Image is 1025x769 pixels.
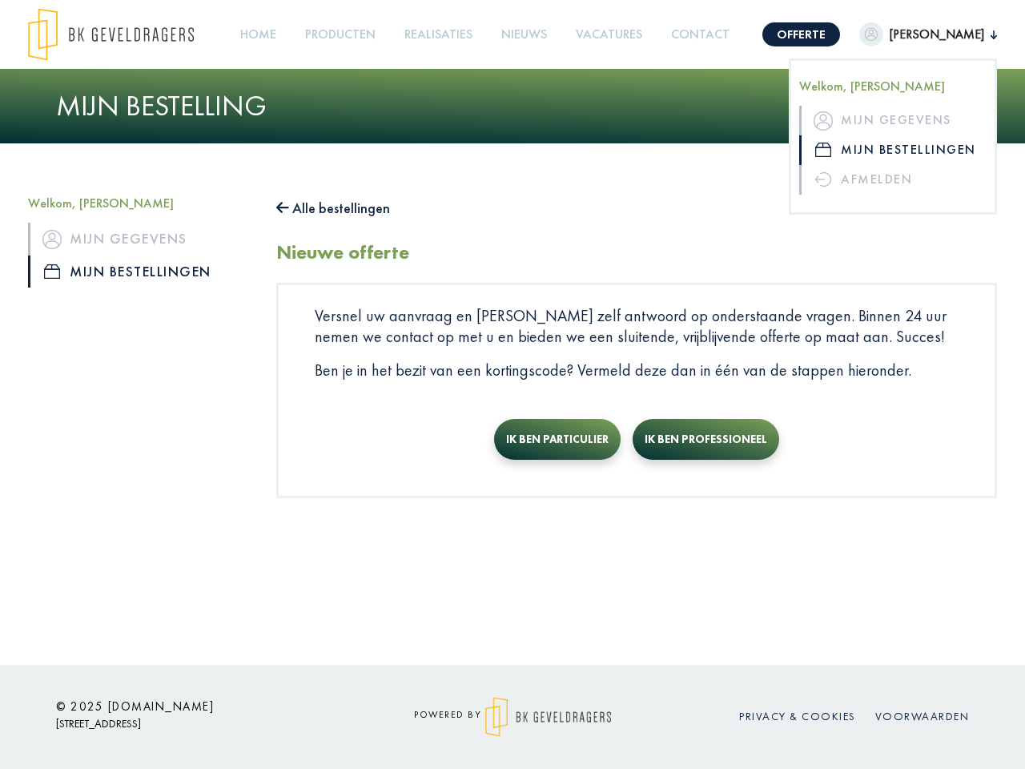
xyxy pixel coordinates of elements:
h5: Welkom, [PERSON_NAME] [799,79,987,94]
div: [PERSON_NAME] [789,58,997,215]
h2: Nieuwe offerte [276,241,409,264]
button: Ik ben particulier [494,419,621,460]
img: logo [28,8,194,61]
a: Producten [299,17,382,53]
p: Ben je in het bezit van een kortingscode? Vermeld deze dan in één van de stappen hieronder. [315,360,959,380]
div: powered by [368,697,657,737]
a: Contact [665,17,736,53]
p: Versnel uw aanvraag en [PERSON_NAME] zelf antwoord op onderstaande vragen. Binnen 24 uur nemen we... [315,305,959,347]
a: iconMijn gegevens [28,223,252,255]
button: [PERSON_NAME] [859,22,997,46]
img: icon [44,264,60,279]
a: Privacy & cookies [739,709,856,723]
img: icon [814,111,833,131]
a: Realisaties [398,17,479,53]
h1: Mijn bestelling [56,89,969,123]
button: Ik ben professioneel [633,419,779,460]
a: iconMijn bestellingen [28,256,252,288]
a: Home [234,17,283,53]
a: iconMijn bestellingen [799,135,987,165]
a: Offerte [762,22,840,46]
a: Vacatures [569,17,649,53]
span: [PERSON_NAME] [883,25,991,44]
img: dummypic.png [859,22,883,46]
img: logo [485,697,611,737]
button: Alle bestellingen [276,195,390,221]
h6: © 2025 [DOMAIN_NAME] [56,699,344,714]
a: iconMijn gegevens [799,106,987,135]
a: Nieuws [495,17,553,53]
img: icon [815,172,831,187]
a: Voorwaarden [875,709,970,723]
img: icon [42,230,62,249]
p: [STREET_ADDRESS] [56,714,344,734]
h5: Welkom, [PERSON_NAME] [28,195,252,211]
img: icon [815,143,831,157]
a: Afmelden [799,165,987,195]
